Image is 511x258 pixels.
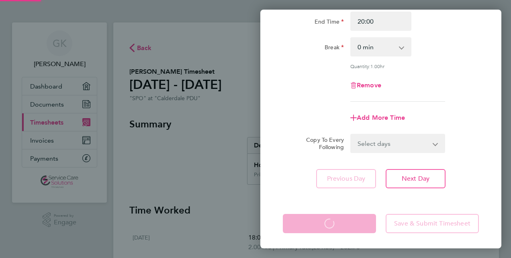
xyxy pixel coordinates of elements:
[315,18,344,28] label: End Time
[350,12,411,31] input: E.g. 18:00
[350,63,445,69] div: Quantity: hr
[325,44,344,53] label: Break
[370,63,380,69] span: 1.00
[350,115,405,121] button: Add More Time
[357,81,381,89] span: Remove
[350,82,381,89] button: Remove
[300,136,344,151] label: Copy To Every Following
[357,114,405,121] span: Add More Time
[386,169,446,188] button: Next Day
[402,175,429,183] span: Next Day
